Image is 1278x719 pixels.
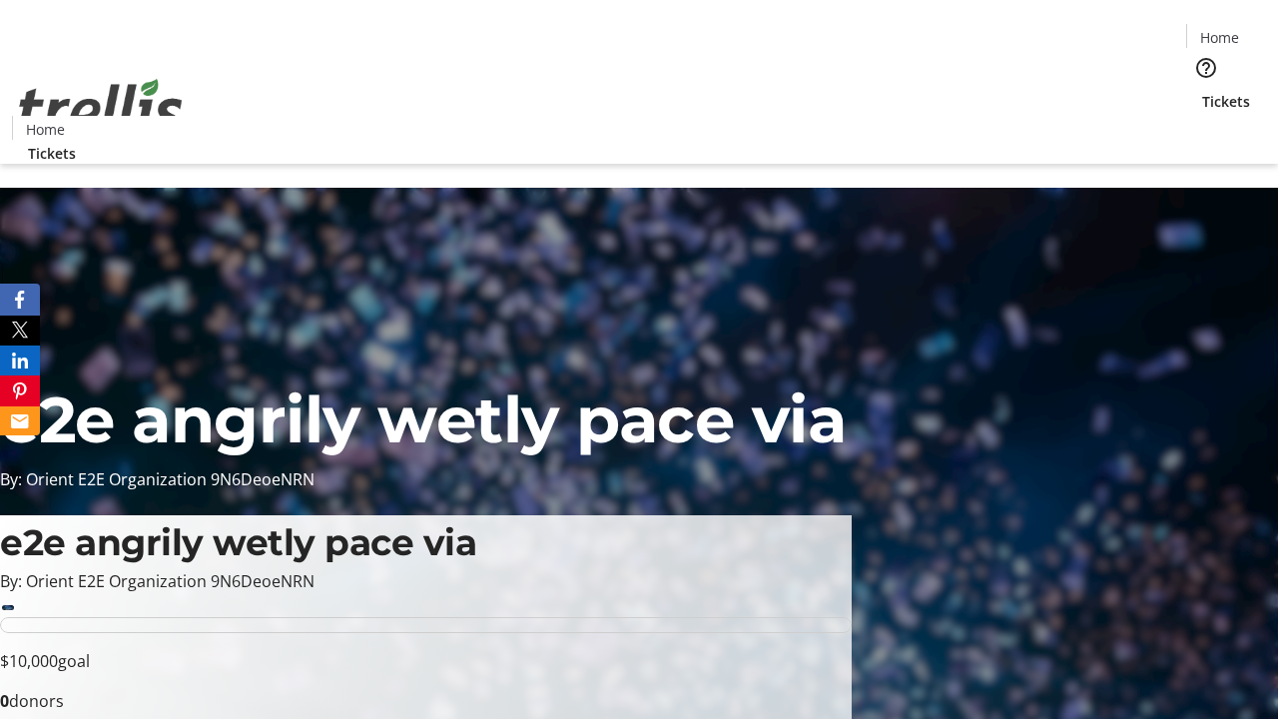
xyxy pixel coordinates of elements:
[12,57,190,157] img: Orient E2E Organization 9N6DeoeNRN's Logo
[1202,91,1250,112] span: Tickets
[1186,91,1266,112] a: Tickets
[1187,27,1251,48] a: Home
[26,119,65,140] span: Home
[1200,27,1239,48] span: Home
[1186,48,1226,88] button: Help
[13,119,77,140] a: Home
[28,143,76,164] span: Tickets
[1186,112,1226,152] button: Cart
[12,143,92,164] a: Tickets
